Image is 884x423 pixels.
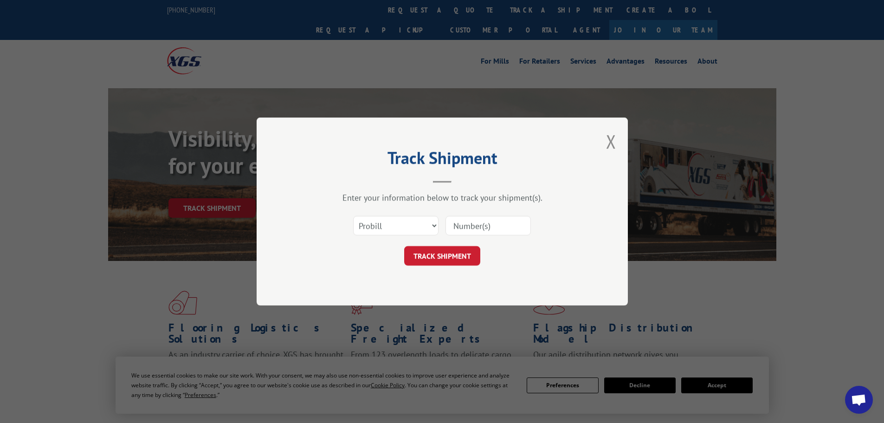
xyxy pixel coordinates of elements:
h2: Track Shipment [303,151,581,169]
div: Enter your information below to track your shipment(s). [303,192,581,203]
button: TRACK SHIPMENT [404,246,480,266]
a: Open chat [845,386,873,414]
input: Number(s) [445,216,531,235]
button: Close modal [606,129,616,154]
